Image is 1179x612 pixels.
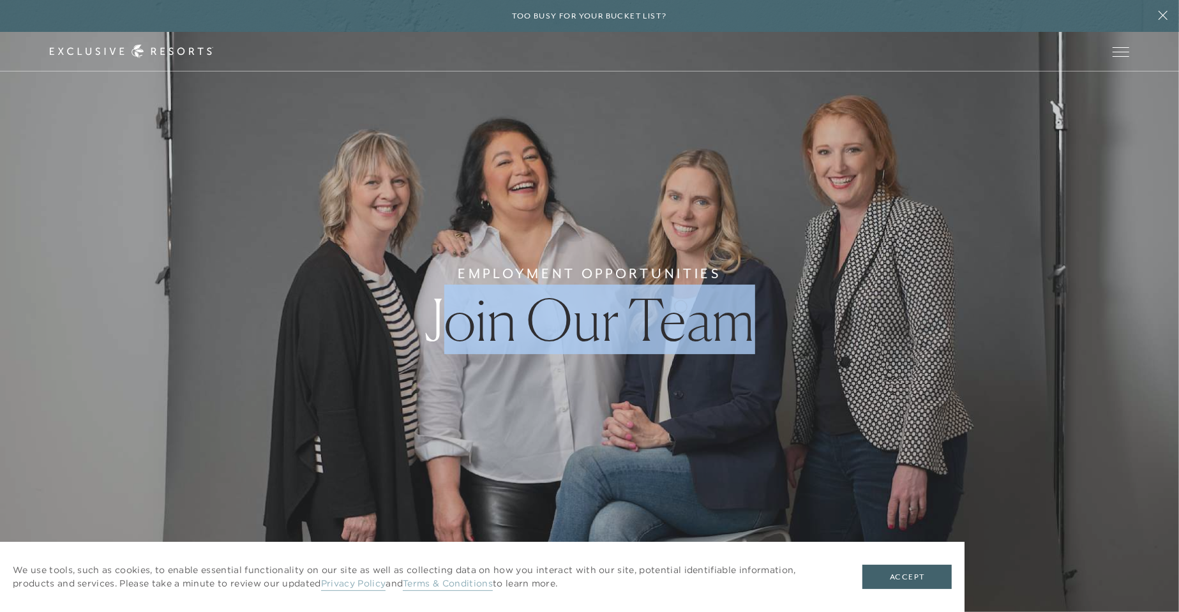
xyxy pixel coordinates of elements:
[513,10,667,22] h6: Too busy for your bucket list?
[862,565,952,589] button: Accept
[321,578,386,591] a: Privacy Policy
[403,578,493,591] a: Terms & Conditions
[13,563,837,590] p: We use tools, such as cookies, to enable essential functionality on our site as well as collectin...
[1113,47,1129,56] button: Open navigation
[424,291,755,348] h1: Join Our Team
[458,264,721,284] h6: Employment Opportunities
